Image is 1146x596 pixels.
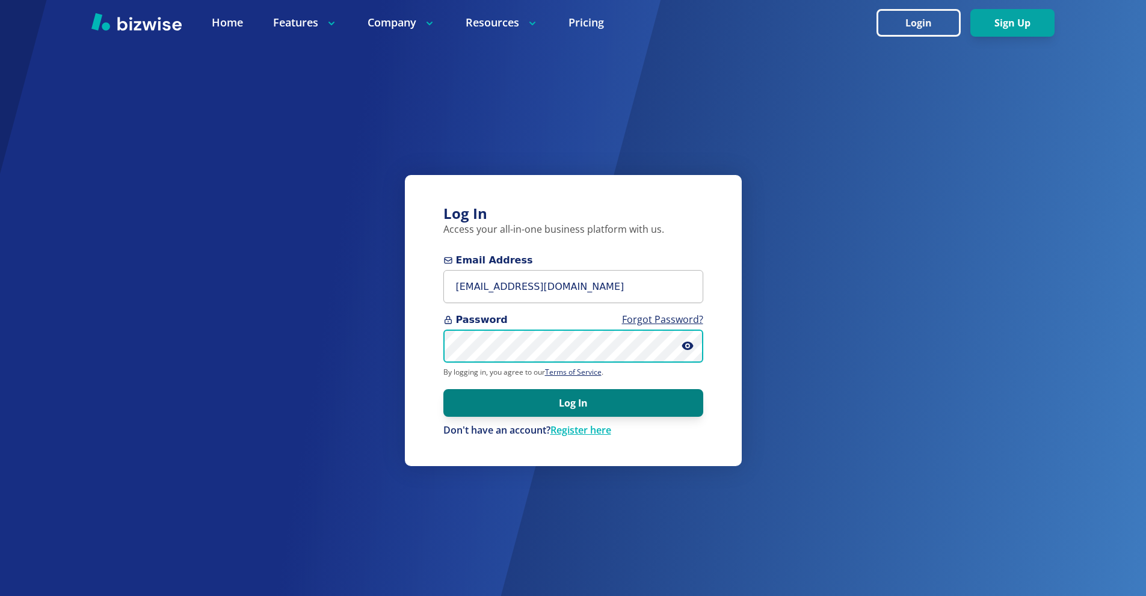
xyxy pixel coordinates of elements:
[443,389,703,417] button: Log In
[876,17,970,29] a: Login
[443,204,703,224] h3: Log In
[876,9,961,37] button: Login
[91,13,182,31] img: Bizwise Logo
[273,15,337,30] p: Features
[443,313,703,327] span: Password
[443,367,703,377] p: By logging in, you agree to our .
[443,270,703,303] input: you@example.com
[443,424,703,437] div: Don't have an account?Register here
[443,253,703,268] span: Email Address
[970,9,1055,37] button: Sign Up
[443,223,703,236] p: Access your all-in-one business platform with us.
[466,15,538,30] p: Resources
[622,313,703,326] a: Forgot Password?
[550,423,611,437] a: Register here
[970,17,1055,29] a: Sign Up
[212,15,243,30] a: Home
[568,15,604,30] a: Pricing
[545,367,602,377] a: Terms of Service
[443,424,703,437] p: Don't have an account?
[368,15,436,30] p: Company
